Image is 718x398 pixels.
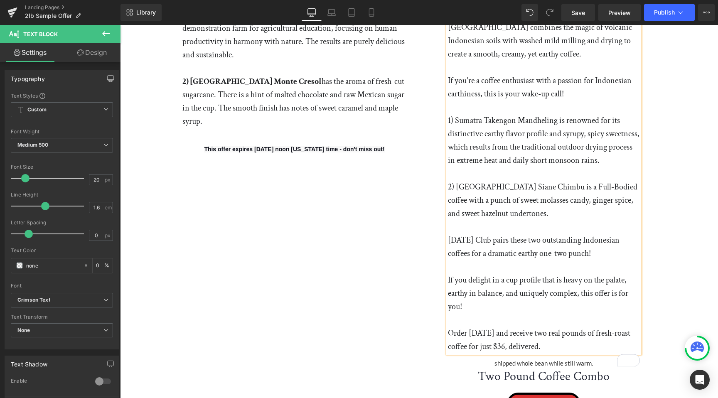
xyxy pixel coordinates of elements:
p: [DATE] Club pairs these two outstanding Indonesian coffees for a dramatic earthy one-two punch! [328,209,520,235]
a: Desktop [302,4,322,21]
iframe: To enrich screen reader interactions, please activate Accessibility in Grammarly extension settings [120,25,718,398]
div: Font Size [11,164,113,170]
a: Landing Pages [25,4,120,11]
span: px [105,233,112,238]
span: px [105,177,112,182]
p: has the aroma of fresh-cut sugarcane. There is a hint of malted chocolate and raw Mexican sugar i... [62,50,287,103]
b: Custom [27,106,47,113]
p: 2) [GEOGRAPHIC_DATA] Siane Chimbu is a Full-Bodied coffee with a punch of sweet molasses candy, g... [328,155,520,195]
div: Line Height [11,192,113,198]
span: Text Block [23,31,58,37]
i: Crimson Text [17,297,50,304]
a: New Library [120,4,162,21]
b: None [17,327,30,333]
div: Text Styles [11,92,113,99]
div: Enable [11,378,87,386]
p: 1) Sumatra Takengon Mandheling is renowned for its distinctive earthy flavor profile and syrupy, ... [328,89,520,142]
div: Font Weight [11,129,113,135]
button: Redo [541,4,558,21]
input: Color [26,261,79,270]
span: Library [136,9,156,16]
span: Publish [654,9,675,16]
span: This offer expires [DATE] noon [US_STATE] time - don't miss out! [84,121,264,128]
div: Text Color [11,248,113,253]
b: Medium 500 [17,142,48,148]
span: 2lb Sample Offer [25,12,72,19]
div: Text Shadow [11,356,47,368]
div: Typography [11,71,45,82]
div: Open Intercom Messenger [690,370,710,390]
span: em [105,205,112,210]
button: More [698,4,715,21]
a: Preview [598,4,641,21]
a: Mobile [361,4,381,21]
button: Publish [644,4,695,21]
div: Letter Spacing [11,220,113,226]
span: Preview [608,8,631,17]
a: Laptop [322,4,342,21]
a: Tablet [342,4,361,21]
strong: 2) [GEOGRAPHIC_DATA] Monte Cresol [62,51,202,62]
p: If you're a coffee enthusiast with a passion for Indonesian earthiness, this is your wake-up call! [328,49,520,76]
a: Design [62,43,122,62]
div: % [93,258,113,273]
div: Font [11,283,113,289]
div: Text Transform [11,314,113,320]
div: To enrich screen reader interactions, please activate Accessibility in Grammarly extension settings [56,103,293,147]
p: Order [DATE] and receive two real pounds of fresh-roast coffee for just $36, delivered. [328,302,520,328]
button: Undo [521,4,538,21]
span: Save [571,8,585,17]
span: shipped whole bean while still warm. [374,334,473,342]
a: Two Pound Coffee Combo [358,344,489,368]
button: ORDER NOW [387,368,460,390]
p: If you delight in a cup profile that is heavy on the palate, earthy in balance, and uniquely comp... [328,248,520,288]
